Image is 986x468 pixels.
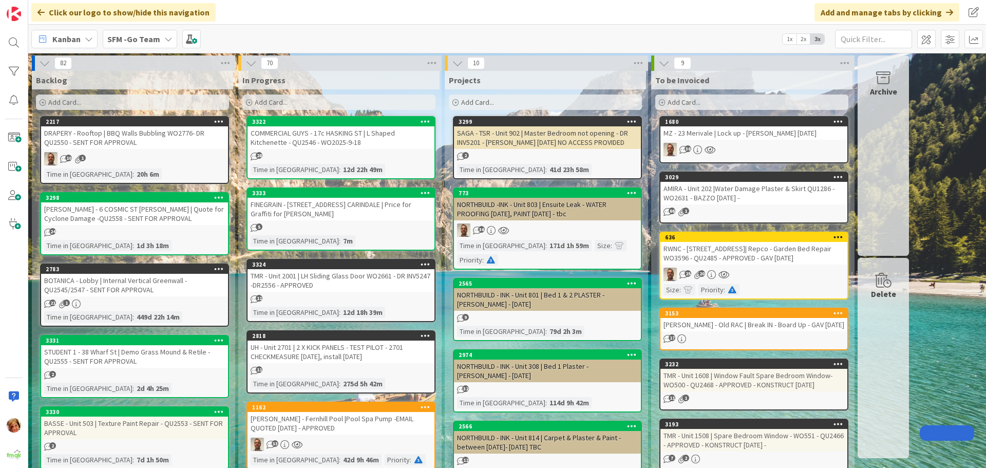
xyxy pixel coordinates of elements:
span: 11 [669,395,675,401]
div: COMMERCIAL GUYS - 17c HASKING ST | L Shaped Kitchenette - QU2546 - WO2025-9-18 [248,126,434,149]
div: Archive [870,85,897,98]
div: BASSE - Unit 503 | Texture Paint Repair - QU2553 - SENT FOR APPROVAL [41,417,228,439]
div: [PERSON_NAME] - Old RAC | Break IN - Board Up - GAV [DATE] [660,318,847,331]
span: : [132,311,134,323]
span: 24 [49,228,56,235]
div: 3331 [41,336,228,345]
div: 636 [665,234,847,241]
div: 3331STUDENT 1 - 38 Wharf St | Demo Grass Mound & Retile - QU2555 - SENT FOR APPROVAL [41,336,228,368]
a: 1680MZ - 23 Merivale | Lock up - [PERSON_NAME] [DATE]SD [659,116,848,163]
div: 636 [660,233,847,242]
div: 3322 [252,118,434,125]
div: Priority [698,284,724,295]
div: 3193 [665,421,847,428]
span: 32 [462,385,469,392]
div: 3029 [660,173,847,182]
img: SD [663,268,677,281]
div: 2217 [41,117,228,126]
div: 1162 [248,403,434,412]
span: Backlog [36,75,67,85]
a: 2565NORTHBUILD - INK - Unit 801 | Bed 1 & 2 PLASTER - [PERSON_NAME] - [DATE]Time in [GEOGRAPHIC_D... [453,278,642,341]
div: STUDENT 1 - 38 Wharf St | Demo Grass Mound & Retile - QU2555 - SENT FOR APPROVAL [41,345,228,368]
div: 3193TMR - Unit 1508 | Spare Bedroom Window - WO551 - QU2466 - APPROVED - KONSTRUCT [DATE] - [660,420,847,452]
input: Quick Filter... [835,30,912,48]
span: : [132,383,134,394]
div: TMR - Unit 2001 | LH Sliding Glass Door WO2661 - DR INV5247 -DR2556 - APPROVED [248,269,434,292]
span: 82 [54,57,72,69]
div: 3153 [660,309,847,318]
a: 2217DRAPERY - Rooftop | BBQ Walls Bubbling WO2776- DR QU2550 - SENT FOR APPROVALSDTime in [GEOGRA... [40,116,229,184]
span: 12 [462,457,469,463]
div: 3331 [46,337,228,344]
div: 3029 [665,174,847,181]
span: 38 [685,145,691,152]
span: : [339,307,340,318]
div: 2217DRAPERY - Rooftop | BBQ Walls Bubbling WO2776- DR QU2550 - SENT FOR APPROVAL [41,117,228,149]
span: 5 [256,223,262,230]
div: 3324 [248,260,434,269]
div: Priority [385,454,410,465]
div: Time in [GEOGRAPHIC_DATA] [44,454,132,465]
span: Add Card... [461,98,494,107]
div: 1162 [252,404,434,411]
a: 2818UH - Unit 2701 | 2 X KICK PANELS - TEST PILOT - 2701 CHECKMEASURE [DATE], install [DATE]Time ... [246,330,435,394]
span: : [679,284,681,295]
div: 79d 2h 3m [547,326,584,337]
div: 3029AMIRA - Unit 202 |Water Damage Plaster & Skirt QU1286 - WO2631 - BAZZO [DATE] - [660,173,847,204]
div: Time in [GEOGRAPHIC_DATA] [457,164,545,175]
div: 2974NORTHBUILD - INK - Unit 308 | Bed 1 Plaster - [PERSON_NAME] - [DATE] [454,350,641,382]
div: 3153 [665,310,847,317]
div: [PERSON_NAME] - 6 COSMIC ST [PERSON_NAME] | Quote for Cyclone Damage -QU2558 - SENT FOR APPROVAL [41,202,228,225]
span: 25 [685,270,691,277]
div: TMR - Unit 1508 | Spare Bedroom Window - WO551 - QU2466 - APPROVED - KONSTRUCT [DATE] - [660,429,847,452]
div: 3324TMR - Unit 2001 | LH Sliding Glass Door WO2661 - DR INV5247 -DR2556 - APPROVED [248,260,434,292]
span: : [482,254,484,266]
div: Add and manage tabs by clicking [814,3,959,22]
div: Time in [GEOGRAPHIC_DATA] [251,378,339,389]
div: Time in [GEOGRAPHIC_DATA] [251,235,339,247]
span: : [545,164,547,175]
span: 11 [256,295,262,302]
span: 28 [256,152,262,159]
div: 2818UH - Unit 2701 | 2 X KICK PANELS - TEST PILOT - 2701 CHECKMEASURE [DATE], install [DATE] [248,331,434,363]
a: 3232TMR - Unit 1608 | Window Fault Spare Bedroom Window- WO500 - QU2468 - APPROVED - KONSTRUCT [D... [659,359,848,410]
span: In Progress [242,75,286,85]
a: 3299SAGA - TSR - Unit 902 | Master Bedroom not opening - DR INV5201 - [PERSON_NAME] [DATE] NO ACC... [453,116,642,179]
div: Time in [GEOGRAPHIC_DATA] [44,311,132,323]
span: 21 [49,299,56,306]
div: RWNC - [STREET_ADDRESS]| Repco - Garden Bed Repair WO3596 - QU2485 - APPROVED - GAV [DATE] [660,242,847,265]
img: SD [251,438,264,451]
div: Time in [GEOGRAPHIC_DATA] [251,307,339,318]
div: UH - Unit 2701 | 2 X KICK PANELS - TEST PILOT - 2701 CHECKMEASURE [DATE], install [DATE] [248,341,434,363]
div: 3333FINEGRAIN - [STREET_ADDRESS] CARINDALE | Price for Graffiti for [PERSON_NAME] [248,189,434,220]
a: 3322COMMERCIAL GUYS - 17c HASKING ST | L Shaped Kitchenette - QU2546 - WO2025-9-18Time in [GEOGRA... [246,116,435,179]
img: SD [457,223,470,237]
div: 2783 [41,265,228,274]
div: 12d 18h 39m [340,307,385,318]
div: SD [660,268,847,281]
div: 3153[PERSON_NAME] - Old RAC | Break IN - Board Up - GAV [DATE] [660,309,847,331]
span: To be Invoiced [655,75,709,85]
div: SD [660,143,847,156]
div: [PERSON_NAME] - Fernhill Pool |Pool Spa Pump -EMAIL QUOTED [DATE] - APPROVED [248,412,434,435]
div: 2818 [248,331,434,341]
span: 1x [783,34,797,44]
div: 3333 [248,189,434,198]
img: SD [663,143,677,156]
a: 3331STUDENT 1 - 38 Wharf St | Demo Grass Mound & Retile - QU2555 - SENT FOR APPROVALTime in [GEOG... [40,335,229,398]
a: 636RWNC - [STREET_ADDRESS]| Repco - Garden Bed Repair WO3596 - QU2485 - APPROVED - GAV [DATE]SDSi... [659,232,848,299]
span: 1 [682,208,689,214]
div: Time in [GEOGRAPHIC_DATA] [251,454,339,465]
a: 2974NORTHBUILD - INK - Unit 308 | Bed 1 Plaster - [PERSON_NAME] - [DATE]Time in [GEOGRAPHIC_DATA]... [453,349,642,413]
div: Time in [GEOGRAPHIC_DATA] [44,169,132,180]
div: 7d 1h 50m [134,454,172,465]
span: : [132,454,134,465]
div: 171d 1h 59m [547,240,592,251]
span: 70 [261,57,278,69]
div: 636RWNC - [STREET_ADDRESS]| Repco - Garden Bed Repair WO3596 - QU2485 - APPROVED - GAV [DATE] [660,233,847,265]
div: Size [595,240,611,251]
span: : [545,240,547,251]
div: 12d 22h 49m [340,164,385,175]
div: 2565 [459,280,641,287]
div: BOTANICA - Lobby | Internal Vertical Greenwall - QU2545/2547 - SENT FOR APPROVAL [41,274,228,296]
